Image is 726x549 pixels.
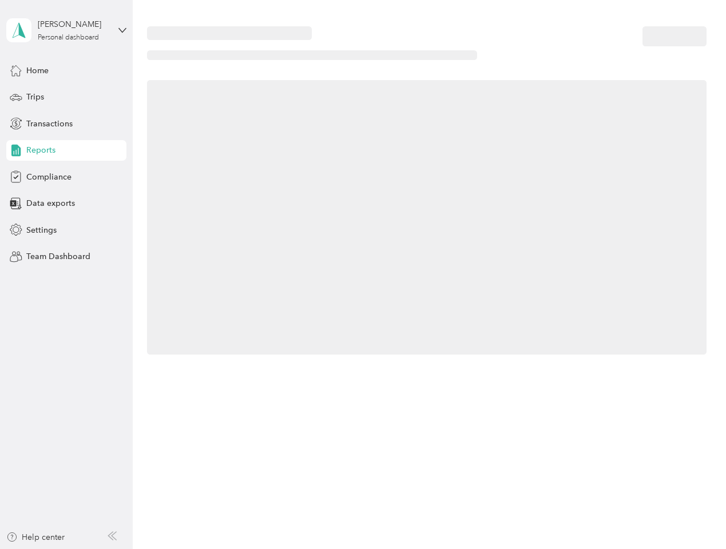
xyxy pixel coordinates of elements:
[662,485,726,549] iframe: Everlance-gr Chat Button Frame
[38,34,99,41] div: Personal dashboard
[6,531,65,543] button: Help center
[26,118,73,130] span: Transactions
[26,224,57,236] span: Settings
[26,65,49,77] span: Home
[26,91,44,103] span: Trips
[26,250,90,262] span: Team Dashboard
[38,18,109,30] div: [PERSON_NAME]
[26,171,72,183] span: Compliance
[26,144,55,156] span: Reports
[26,197,75,209] span: Data exports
